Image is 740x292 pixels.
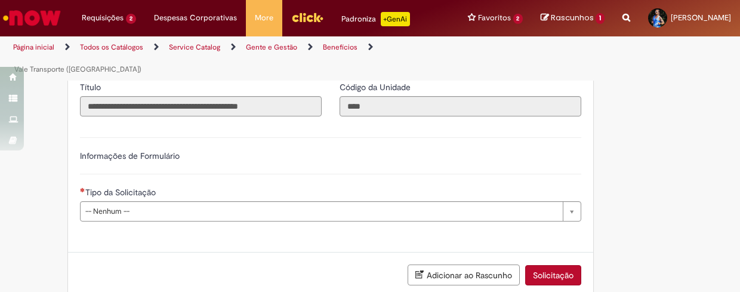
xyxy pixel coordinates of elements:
span: Tipo da Solicitação [85,187,158,198]
a: Todos os Catálogos [80,42,143,52]
span: -- Nenhum -- [85,202,557,221]
input: Título [80,96,322,116]
a: Benefícios [323,42,357,52]
span: 1 [596,13,605,24]
p: +GenAi [381,12,410,26]
label: Somente leitura - Código da Unidade [340,81,413,93]
button: Adicionar ao Rascunho [408,265,520,285]
div: Padroniza [341,12,410,26]
span: Somente leitura - Código da Unidade [340,82,413,93]
span: 2 [126,14,136,24]
input: Código da Unidade [340,96,581,116]
span: [PERSON_NAME] [671,13,731,23]
a: Rascunhos [541,13,605,24]
a: Vale Transporte ([GEOGRAPHIC_DATA]) [14,64,141,74]
a: Gente e Gestão [246,42,297,52]
span: Requisições [82,12,124,24]
span: Somente leitura - Título [80,82,103,93]
a: Página inicial [13,42,54,52]
span: Necessários [80,188,85,192]
button: Solicitação [525,265,581,285]
span: Favoritos [478,12,511,24]
label: Informações de Formulário [80,150,180,161]
span: Rascunhos [551,12,594,23]
label: Somente leitura - Título [80,81,103,93]
span: More [255,12,273,24]
img: ServiceNow [1,6,63,30]
ul: Trilhas de página [9,36,485,81]
a: Service Catalog [169,42,220,52]
img: click_logo_yellow_360x200.png [291,8,323,26]
span: Despesas Corporativas [154,12,237,24]
span: 2 [513,14,523,24]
